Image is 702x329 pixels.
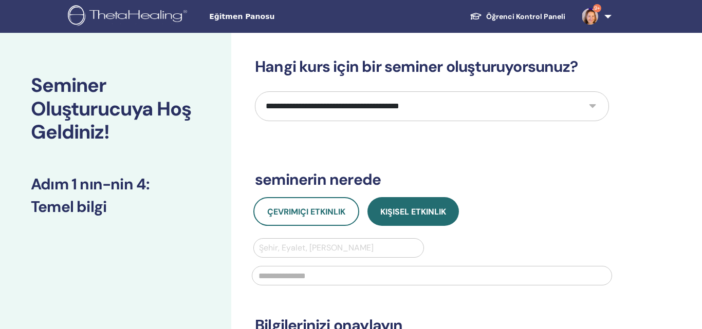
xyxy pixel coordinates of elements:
span: 9+ [593,4,601,12]
span: Çevrimiçi Etkinlik [267,206,345,217]
button: Çevrimiçi Etkinlik [253,197,359,226]
h2: Seminer Oluşturucuya Hoş Geldiniz! [31,74,200,144]
img: default.jpg [582,8,598,25]
h3: seminerin nerede [255,170,609,189]
img: logo.png [68,5,191,28]
span: Kişisel Etkinlik [380,206,446,217]
button: Kişisel Etkinlik [367,197,459,226]
h3: Hangi kurs için bir seminer oluşturuyorsunuz? [255,57,609,76]
a: Öğrenci Kontrol Paneli [461,7,574,26]
h3: Adım 1 nın-nin 4 : [31,175,200,193]
h3: Temel bilgi [31,198,200,216]
img: graduation-cap-white.svg [470,12,482,21]
span: Eğitmen Panosu [209,11,363,22]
